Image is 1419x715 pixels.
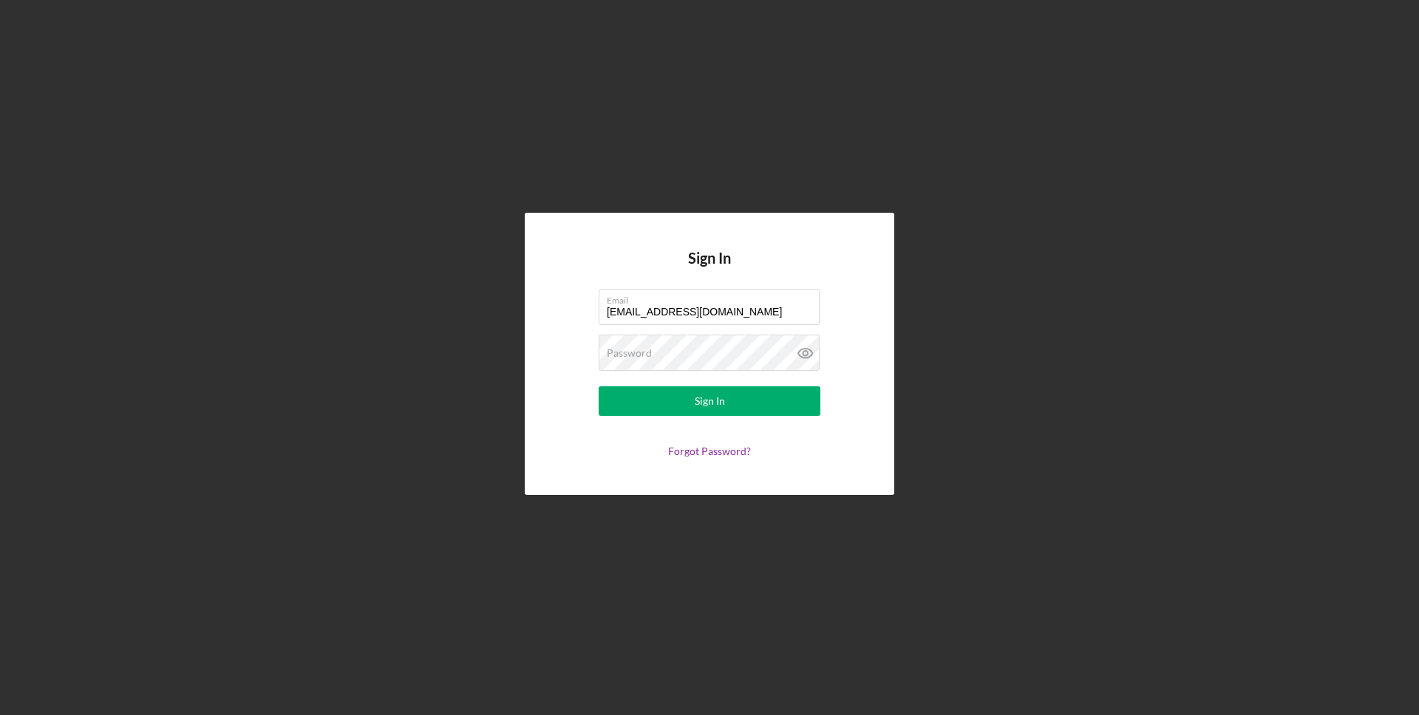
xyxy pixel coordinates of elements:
[607,347,652,359] label: Password
[607,290,820,306] label: Email
[695,386,725,416] div: Sign In
[668,445,751,457] a: Forgot Password?
[688,250,731,289] h4: Sign In
[599,386,820,416] button: Sign In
